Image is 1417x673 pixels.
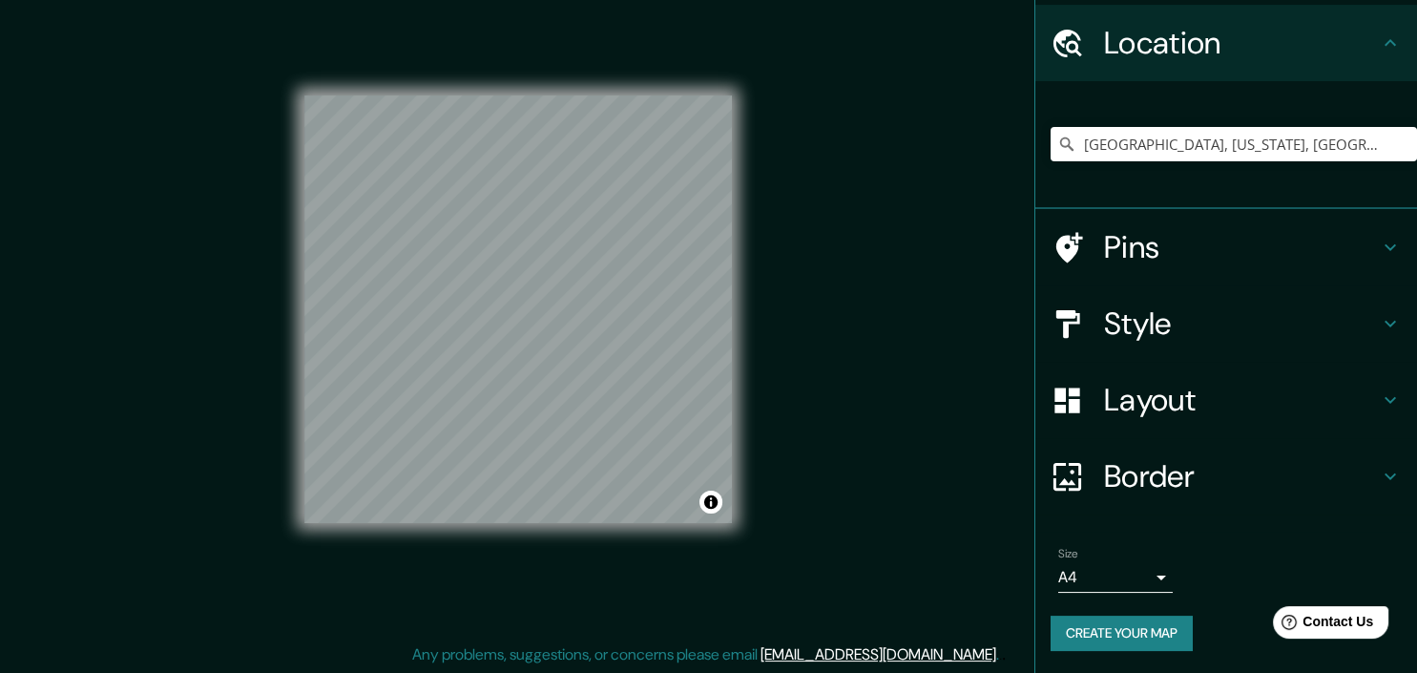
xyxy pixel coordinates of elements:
div: Location [1035,5,1417,81]
div: Layout [1035,362,1417,438]
div: A4 [1058,562,1173,593]
h4: Layout [1104,381,1379,419]
div: . [1002,643,1006,666]
iframe: Help widget launcher [1247,599,1396,652]
div: Border [1035,438,1417,515]
canvas: Map [304,95,732,523]
h4: Pins [1104,228,1379,266]
label: Size [1058,546,1078,562]
a: [EMAIL_ADDRESS][DOMAIN_NAME] [761,644,996,664]
button: Create your map [1051,616,1193,651]
h4: Style [1104,305,1379,343]
div: Pins [1035,209,1417,285]
h4: Location [1104,24,1379,62]
input: Pick your city or area [1051,127,1417,161]
p: Any problems, suggestions, or concerns please email . [412,643,999,666]
button: Toggle attribution [699,491,722,514]
h4: Border [1104,457,1379,495]
div: Style [1035,285,1417,362]
div: . [999,643,1002,666]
